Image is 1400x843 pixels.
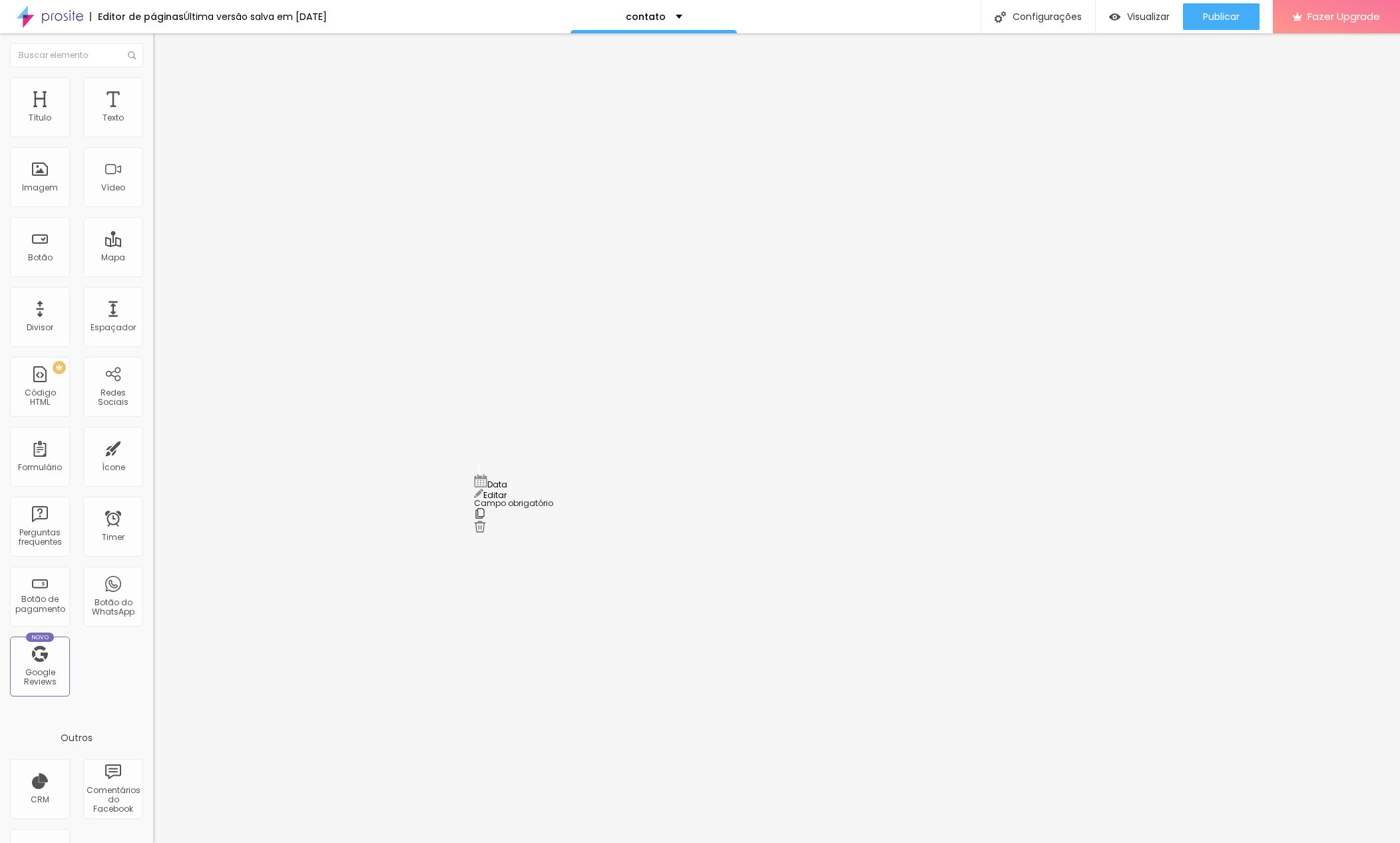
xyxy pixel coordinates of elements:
[26,633,55,642] div: Novo
[22,183,58,192] div: Imagem
[90,12,184,21] div: Editor de páginas
[1183,3,1260,30] button: Publicar
[626,12,666,21] p: contato
[87,786,139,814] div: Comentários do Facebook
[13,528,66,547] div: Perguntas frequentes
[101,183,125,192] div: Vídeo
[18,463,62,472] div: Formulário
[1127,11,1170,22] span: Visualizar
[995,11,1006,23] img: Icone
[29,113,51,123] div: Título
[153,33,1400,843] iframe: Editor
[102,533,124,542] div: Timer
[13,595,66,614] div: Botão de pagamento
[91,323,136,332] div: Espaçador
[87,598,139,617] div: Botão do WhatsApp
[1096,3,1183,30] button: Visualizar
[101,253,125,262] div: Mapa
[13,388,66,408] div: Código HTML
[10,43,143,67] input: Buscar elemento
[27,323,53,332] div: Divisor
[87,388,139,408] div: Redes Sociais
[1109,11,1120,23] img: view-1.svg
[128,51,136,59] img: Icone
[103,113,124,123] div: Texto
[13,668,66,687] div: Google Reviews
[184,12,327,21] div: Última versão salva em [DATE]
[102,463,125,472] div: Ícone
[1307,11,1380,22] span: Fazer Upgrade
[1203,11,1240,22] span: Publicar
[28,253,53,262] div: Botão
[31,795,49,804] div: CRM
